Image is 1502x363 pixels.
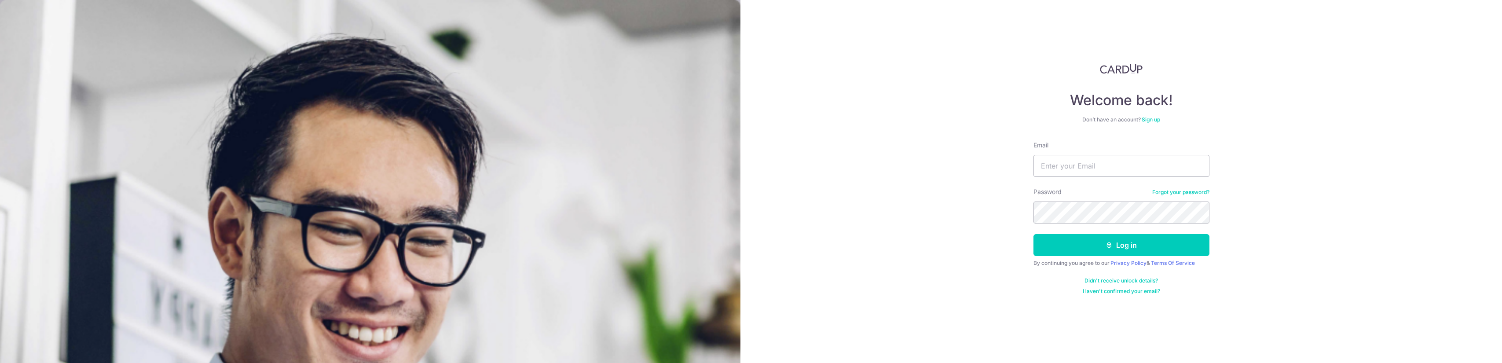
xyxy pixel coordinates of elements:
[1084,277,1158,284] a: Didn't receive unlock details?
[1033,187,1062,196] label: Password
[1033,92,1209,109] h4: Welcome back!
[1083,288,1160,295] a: Haven't confirmed your email?
[1100,63,1143,74] img: CardUp Logo
[1033,155,1209,177] input: Enter your Email
[1142,116,1160,123] a: Sign up
[1033,116,1209,123] div: Don’t have an account?
[1152,189,1209,196] a: Forgot your password?
[1033,141,1048,150] label: Email
[1033,260,1209,267] div: By continuing you agree to our &
[1110,260,1147,266] a: Privacy Policy
[1033,234,1209,256] button: Log in
[1151,260,1195,266] a: Terms Of Service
